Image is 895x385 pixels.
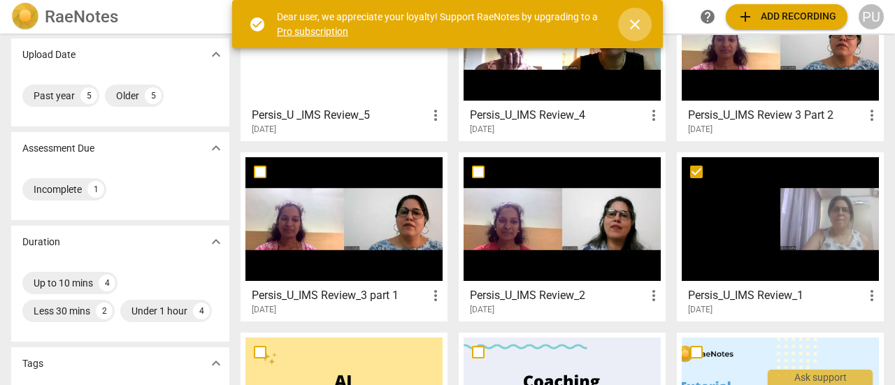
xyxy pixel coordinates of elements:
span: [DATE] [470,124,494,136]
a: Pro subscription [277,26,348,37]
div: Under 1 hour [131,304,187,318]
span: more_vert [427,107,444,124]
div: 4 [193,303,210,319]
div: 4 [99,275,115,291]
h3: Persis_U_IMS Review_3 part 1 [252,287,427,304]
span: [DATE] [470,304,494,316]
div: 1 [87,181,104,198]
button: PU [859,4,884,29]
div: Ask support [768,370,873,385]
span: more_vert [645,287,662,304]
span: expand_more [208,233,224,250]
span: [DATE] [688,304,713,316]
button: Close [618,8,652,41]
span: Add recording [737,8,836,25]
span: expand_more [208,355,224,372]
h3: Persis_U _IMS Review_5 [252,107,427,124]
div: 5 [145,87,162,104]
span: [DATE] [252,304,276,316]
div: 5 [80,87,97,104]
p: Duration [22,235,60,249]
span: [DATE] [252,124,276,136]
span: expand_more [208,140,224,157]
button: Show more [206,44,227,65]
span: add [737,8,754,25]
h3: Persis_U_IMS Review_4 [470,107,645,124]
img: Logo [11,3,39,31]
a: Persis_U_IMS Review_2[DATE] [464,157,661,315]
button: Show more [206,353,227,374]
span: more_vert [427,287,444,304]
span: expand_more [208,46,224,63]
div: Dear user, we appreciate your loyalty! Support RaeNotes by upgrading to a [277,10,601,38]
span: close [626,16,643,33]
h3: Persis_U_IMS Review_2 [470,287,645,304]
div: 2 [96,303,113,319]
div: Older [116,89,139,103]
h2: RaeNotes [45,7,118,27]
span: help [699,8,716,25]
p: Tags [22,356,43,371]
p: Assessment Due [22,141,94,156]
span: check_circle [249,16,266,33]
a: Help [695,4,720,29]
div: Past year [34,89,75,103]
a: Persis_U_IMS Review_1[DATE] [682,157,879,315]
p: Upload Date [22,48,76,62]
span: more_vert [864,287,880,304]
button: Show more [206,138,227,159]
button: Upload [726,4,847,29]
div: Up to 10 mins [34,276,93,290]
span: more_vert [645,107,662,124]
div: Less 30 mins [34,304,90,318]
a: LogoRaeNotes [11,3,227,31]
h3: Persis_U_IMS Review 3 Part 2 [688,107,864,124]
span: [DATE] [688,124,713,136]
a: Persis_U_IMS Review_3 part 1[DATE] [245,157,443,315]
div: Incomplete [34,182,82,196]
button: Show more [206,231,227,252]
span: more_vert [864,107,880,124]
h3: Persis_U_IMS Review_1 [688,287,864,304]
